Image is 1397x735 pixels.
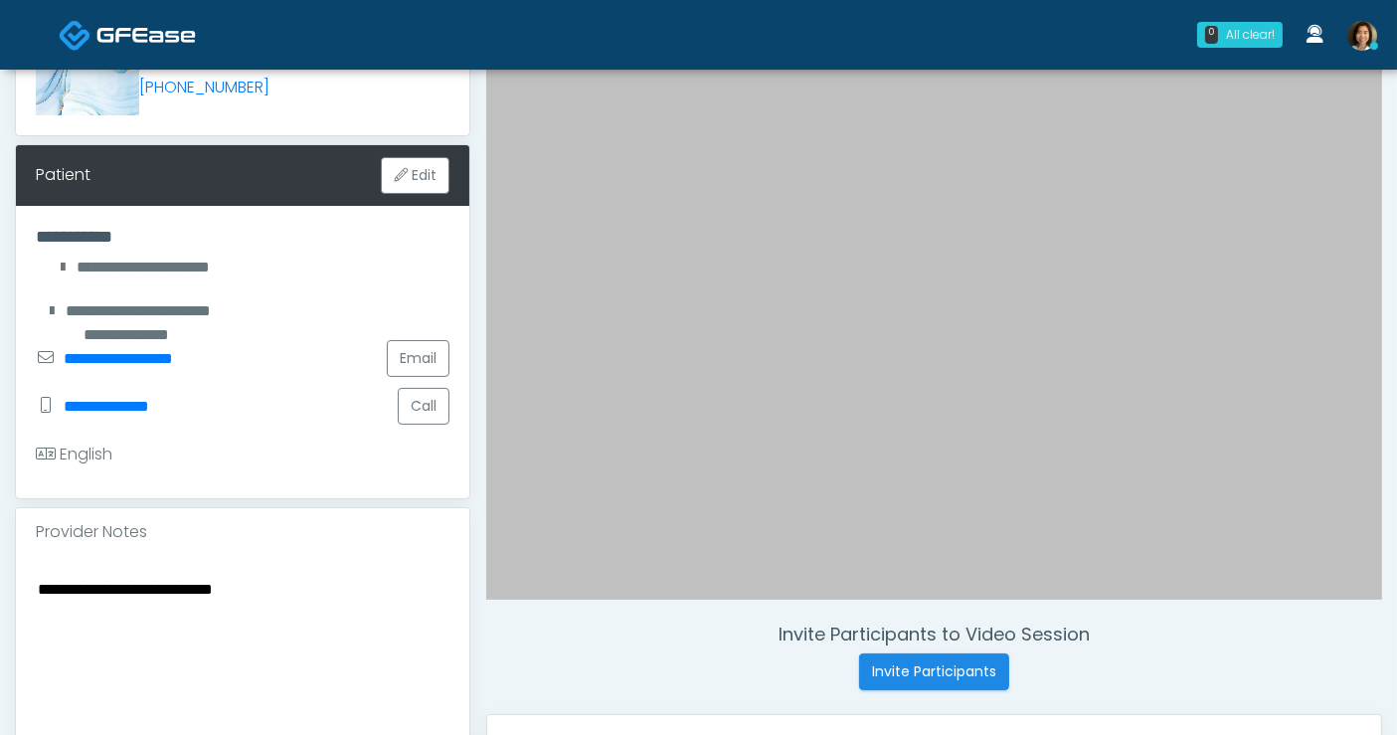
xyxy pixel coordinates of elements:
[1205,26,1218,44] div: 0
[1185,14,1295,56] a: 0 All clear!
[859,653,1009,690] button: Invite Participants
[59,2,196,67] a: Docovia
[381,157,449,194] button: Edit
[486,624,1382,645] h4: Invite Participants to Video Session
[1226,26,1275,44] div: All clear!
[16,508,469,556] div: Provider Notes
[139,76,269,98] a: [PHONE_NUMBER]
[398,388,449,425] button: Call
[96,25,196,45] img: Docovia
[36,163,90,187] div: Patient
[1347,21,1377,51] img: Shu Dong
[387,340,449,377] a: Email
[36,443,112,466] div: English
[59,19,91,52] img: Docovia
